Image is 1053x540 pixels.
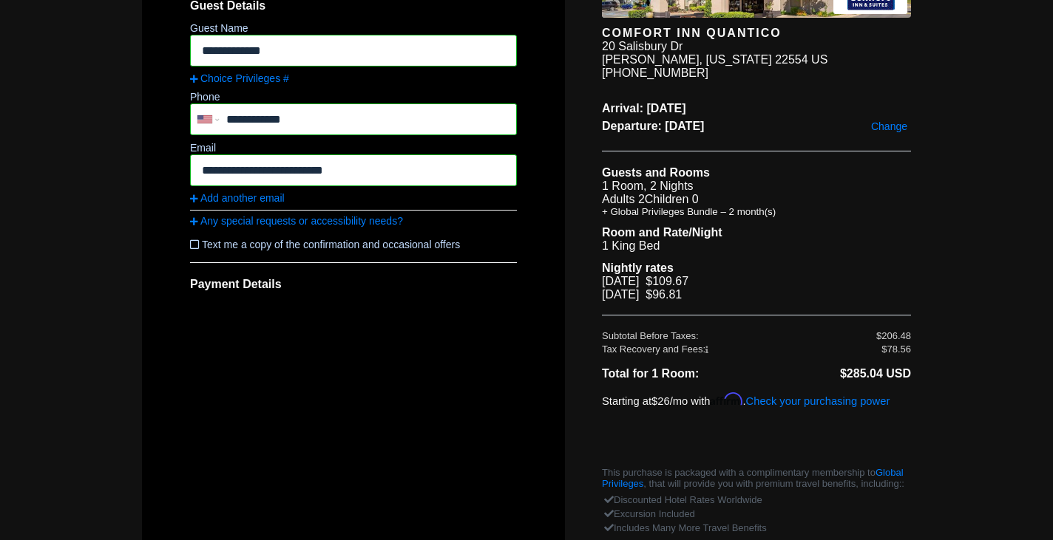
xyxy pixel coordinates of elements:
[602,166,710,179] b: Guests and Rooms
[190,72,517,84] a: Choice Privileges #
[606,493,907,507] div: Discounted Hotel Rates Worldwide
[190,233,517,256] label: Text me a copy of the confirmation and occasional offers
[602,180,911,193] li: 1 Room, 2 Nights
[190,142,216,154] label: Email
[602,467,911,489] p: This purchase is packaged with a complimentary membership to , that will provide you with premium...
[602,120,911,133] span: Departure: [DATE]
[192,105,223,134] div: United States: +1
[602,364,756,383] li: Total for 1 Room:
[602,288,682,301] span: [DATE] $96.81
[190,192,517,204] a: Add another email
[867,117,911,136] a: Change
[602,275,688,287] span: [DATE] $109.67
[746,395,890,407] a: Check your purchasing power - Learn more about Affirm Financing (opens in modal)
[811,53,827,66] span: US
[881,344,911,355] div: $78.56
[606,521,907,535] div: Includes Many More Travel Benefits
[602,392,911,407] p: Starting at /mo with .
[602,344,876,355] div: Tax Recovery and Fees:
[602,467,904,489] a: Global Privileges
[602,420,911,436] iframe: PayPal Message 1
[606,507,907,521] div: Excursion Included
[710,392,742,406] span: Affirm
[602,53,702,66] span: [PERSON_NAME],
[756,364,911,383] li: $285.04 USD
[705,53,771,66] span: [US_STATE]
[190,22,248,34] label: Guest Name
[876,330,911,341] div: $206.48
[190,91,220,103] label: Phone
[602,239,911,253] li: 1 King Bed
[602,330,876,341] div: Subtotal Before Taxes:
[602,226,722,239] b: Room and Rate/Night
[602,193,911,206] li: Adults 2
[602,102,911,115] span: Arrival: [DATE]
[775,53,808,66] span: 22554
[645,193,699,205] span: Children 0
[651,395,670,407] span: $26
[602,262,674,274] b: Nightly rates
[190,278,282,290] span: Payment Details
[602,206,911,217] li: + Global Privileges Bundle – 2 month(s)
[602,66,911,80] div: [PHONE_NUMBER]
[602,27,911,40] div: Comfort Inn Quantico
[602,40,683,53] div: 20 Salisbury Dr
[190,215,517,227] a: Any special requests or accessibility needs?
